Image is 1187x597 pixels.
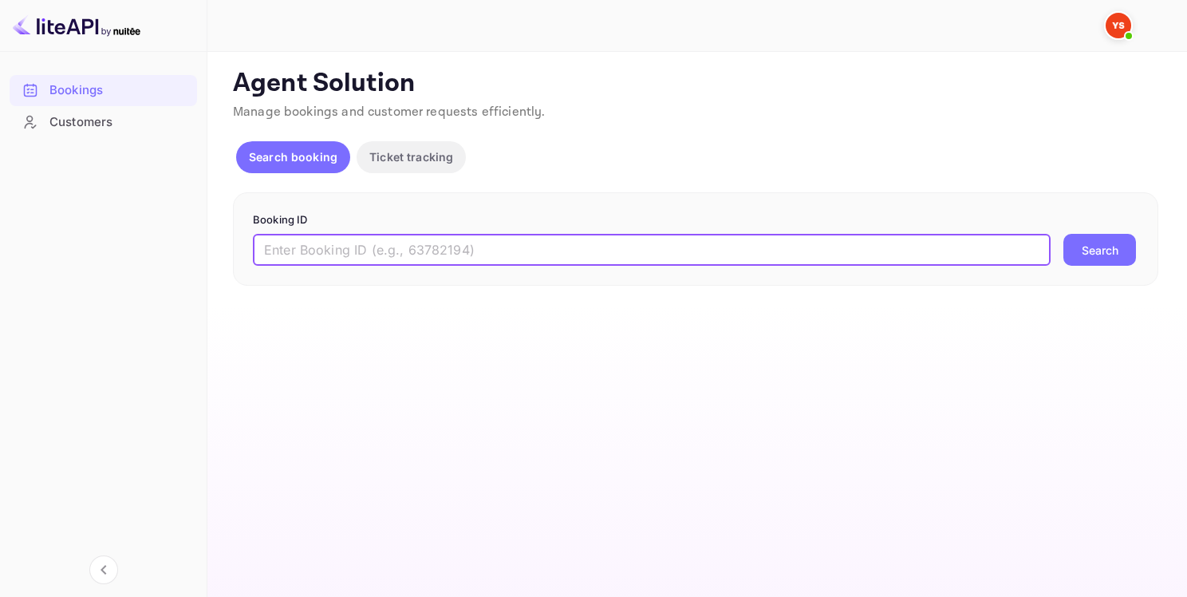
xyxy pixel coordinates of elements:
img: Yandex Support [1106,13,1131,38]
span: Manage bookings and customer requests efficiently. [233,104,546,121]
p: Ticket tracking [369,148,453,165]
a: Customers [10,107,197,136]
div: Bookings [10,75,197,106]
div: Customers [49,113,189,132]
p: Booking ID [253,212,1138,228]
input: Enter Booking ID (e.g., 63782194) [253,234,1051,266]
div: Bookings [49,81,189,100]
button: Search [1063,234,1136,266]
p: Search booking [249,148,337,165]
a: Bookings [10,75,197,105]
p: Agent Solution [233,68,1158,100]
button: Collapse navigation [89,555,118,584]
img: LiteAPI logo [13,13,140,38]
div: Customers [10,107,197,138]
